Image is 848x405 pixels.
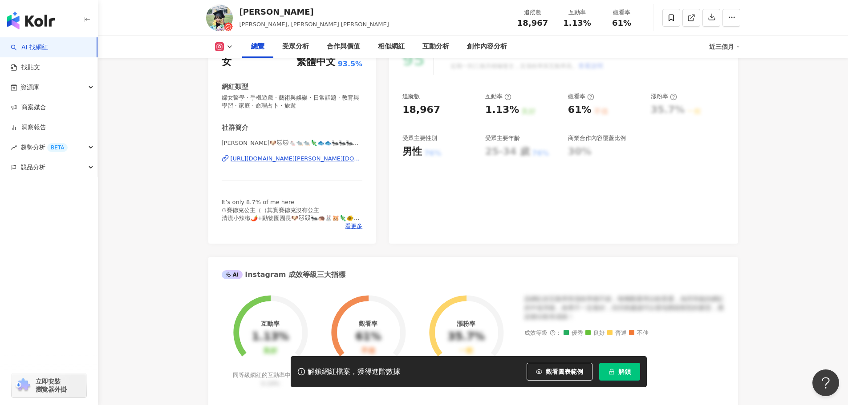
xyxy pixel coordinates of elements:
[564,330,583,337] span: 優秀
[402,92,420,100] div: 追蹤數
[11,63,40,72] a: 找貼文
[546,368,583,375] span: 觀看圖表範例
[568,134,626,142] div: 商業合作內容覆蓋比例
[402,103,440,117] div: 18,967
[402,145,422,159] div: 男性
[560,8,594,17] div: 互動率
[222,139,363,147] span: [PERSON_NAME]🐶🐱🐱🐁🐀🐀🦎🐟🐟🐜🐜🐜🐜🐜🐜🐜🐜🐜🐜🐜🐜🐜🐜🐜🐜🐜🐜 | [PERSON_NAME].zoo
[605,8,639,17] div: 觀看率
[467,41,507,52] div: 創作內容分析
[222,270,345,280] div: Instagram 成效等級三大指標
[345,222,362,230] span: 看更多
[361,347,375,355] div: 不佳
[516,8,550,17] div: 追蹤數
[459,347,473,355] div: 一般
[231,155,363,163] div: [URL][DOMAIN_NAME][PERSON_NAME][DOMAIN_NAME]
[709,40,740,54] div: 近三個月
[20,137,68,157] span: 趨勢分析
[527,363,592,381] button: 觀看圖表範例
[222,270,243,279] div: AI
[422,41,449,52] div: 互動分析
[524,295,725,321] div: 該網紅的互動率和漲粉率都不錯，唯獨觀看率比較普通，為同等級的網紅的中低等級，效果不一定會好，但仍然建議可以發包開箱類型的案型，應該會比較有成效！
[282,41,309,52] div: 受眾分析
[12,373,86,397] a: chrome extension立即安裝 瀏覽器外掛
[524,330,725,337] div: 成效等級 ：
[222,199,360,230] span: It’s only 8.7% of me here ♔賽德克公主（（其實賽德克沒有公主 清流小辣椒🌶️+動物園園長🐶🐱🐭🐜🦔🐰🐹🦎🐠 [EMAIL_ADDRESS][DOMAIN_NAME]
[222,94,363,110] span: 婦女醫學 · 手機遊戲 · 藝術與娛樂 · 日常話題 · 教育與學習 · 家庭 · 命理占卜 · 旅遊
[612,19,631,28] span: 61%
[222,123,248,132] div: 社群簡介
[485,92,511,100] div: 互動率
[222,55,231,69] div: 女
[651,92,677,100] div: 漲粉率
[629,330,649,337] span: 不佳
[568,103,592,117] div: 61%
[485,134,520,142] div: 受眾主要年齡
[599,363,640,381] button: 解鎖
[359,320,377,327] div: 觀看率
[327,41,360,52] div: 合作與價值
[11,43,48,52] a: searchAI 找網紅
[206,4,233,31] img: KOL Avatar
[517,18,548,28] span: 18,967
[239,21,389,28] span: [PERSON_NAME], [PERSON_NAME] [PERSON_NAME]
[457,320,475,327] div: 漲粉率
[239,6,389,17] div: [PERSON_NAME]
[47,143,68,152] div: BETA
[20,157,45,177] span: 競品分析
[11,123,46,132] a: 洞察報告
[222,82,248,92] div: 網紅類型
[485,103,519,117] div: 1.13%
[20,77,39,97] span: 資源庫
[308,367,400,377] div: 解鎖網紅檔案，獲得進階數據
[607,330,627,337] span: 普通
[568,92,594,100] div: 觀看率
[261,320,280,327] div: 互動率
[263,347,277,355] div: 良好
[251,41,264,52] div: 總覽
[585,330,605,337] span: 良好
[7,12,55,29] img: logo
[356,331,381,343] div: 61%
[222,155,363,163] a: [URL][DOMAIN_NAME][PERSON_NAME][DOMAIN_NAME]
[338,59,363,69] span: 93.5%
[11,103,46,112] a: 商案媒合
[252,331,289,343] div: 1.13%
[618,368,631,375] span: 解鎖
[402,134,437,142] div: 受眾主要性別
[448,331,485,343] div: 35.7%
[378,41,405,52] div: 相似網紅
[609,369,615,375] span: lock
[11,144,17,151] span: rise
[296,55,336,69] div: 繁體中文
[563,19,591,28] span: 1.13%
[36,377,67,393] span: 立即安裝 瀏覽器外掛
[14,378,32,393] img: chrome extension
